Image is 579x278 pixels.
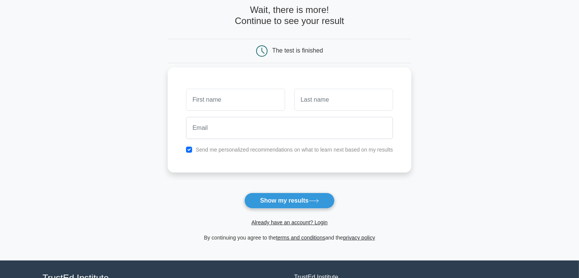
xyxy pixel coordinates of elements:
a: terms and conditions [276,235,325,241]
input: First name [186,89,285,111]
a: privacy policy [343,235,375,241]
div: The test is finished [272,47,323,54]
label: Send me personalized recommendations on what to learn next based on my results [196,147,393,153]
a: Already have an account? Login [251,219,327,225]
input: Email [186,117,393,139]
input: Last name [294,89,393,111]
div: By continuing you agree to the and the [163,233,416,242]
button: Show my results [244,193,334,209]
h4: Wait, there is more! Continue to see your result [168,5,411,27]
